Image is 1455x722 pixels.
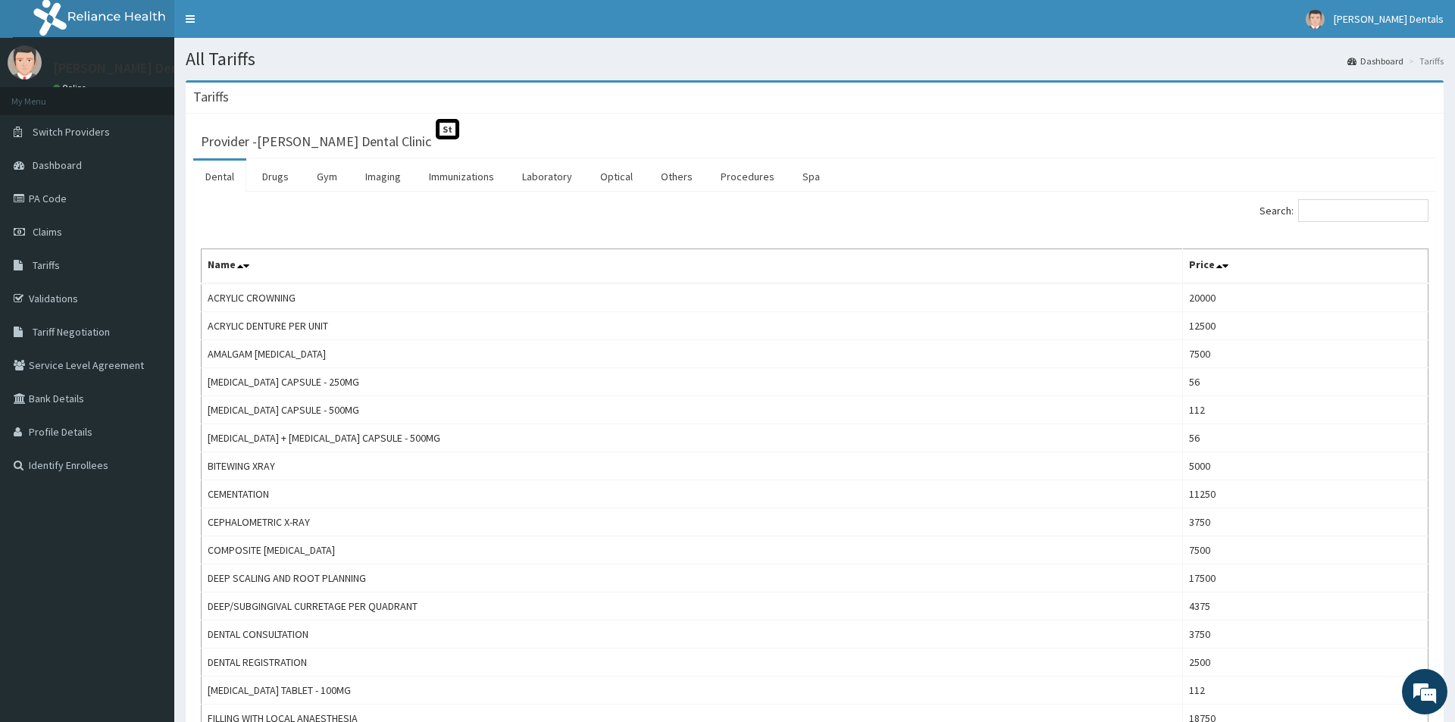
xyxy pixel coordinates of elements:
[790,161,832,192] a: Spa
[1347,55,1403,67] a: Dashboard
[202,649,1183,677] td: DENTAL REGISTRATION
[33,325,110,339] span: Tariff Negotiation
[1183,620,1428,649] td: 3750
[33,158,82,172] span: Dashboard
[202,480,1183,508] td: CEMENTATION
[250,161,301,192] a: Drugs
[436,119,459,139] span: St
[1183,564,1428,592] td: 17500
[202,564,1183,592] td: DEEP SCALING AND ROOT PLANNING
[202,508,1183,536] td: CEPHALOMETRIC X-RAY
[1306,10,1325,29] img: User Image
[53,83,89,93] a: Online
[709,161,787,192] a: Procedures
[33,225,62,239] span: Claims
[202,283,1183,312] td: ACRYLIC CROWNING
[202,677,1183,705] td: [MEDICAL_DATA] TABLET - 100MG
[33,258,60,272] span: Tariffs
[8,45,42,80] img: User Image
[1183,649,1428,677] td: 2500
[202,249,1183,284] th: Name
[201,135,431,148] h3: Provider - [PERSON_NAME] Dental Clinic
[202,452,1183,480] td: BITEWING XRAY
[202,368,1183,396] td: [MEDICAL_DATA] CAPSULE - 250MG
[1183,396,1428,424] td: 112
[202,592,1183,620] td: DEEP/SUBGINGIVAL CURRETAGE PER QUADRANT
[202,620,1183,649] td: DENTAL CONSULTATION
[1183,283,1428,312] td: 20000
[1183,508,1428,536] td: 3750
[33,125,110,139] span: Switch Providers
[1183,312,1428,340] td: 12500
[202,396,1183,424] td: [MEDICAL_DATA] CAPSULE - 500MG
[202,424,1183,452] td: [MEDICAL_DATA] + [MEDICAL_DATA] CAPSULE - 500MG
[1183,249,1428,284] th: Price
[202,536,1183,564] td: COMPOSITE [MEDICAL_DATA]
[649,161,705,192] a: Others
[353,161,413,192] a: Imaging
[588,161,645,192] a: Optical
[305,161,349,192] a: Gym
[510,161,584,192] a: Laboratory
[1183,368,1428,396] td: 56
[1183,592,1428,620] td: 4375
[193,90,229,104] h3: Tariffs
[1334,12,1444,26] span: [PERSON_NAME] Dentals
[1183,340,1428,368] td: 7500
[1298,199,1428,222] input: Search:
[1183,536,1428,564] td: 7500
[1183,677,1428,705] td: 112
[1183,480,1428,508] td: 11250
[417,161,506,192] a: Immunizations
[53,61,202,75] p: [PERSON_NAME] Dentals
[1405,55,1444,67] li: Tariffs
[1183,424,1428,452] td: 56
[202,312,1183,340] td: ACRYLIC DENTURE PER UNIT
[186,49,1444,69] h1: All Tariffs
[1259,199,1428,222] label: Search:
[1183,452,1428,480] td: 5000
[202,340,1183,368] td: AMALGAM [MEDICAL_DATA]
[193,161,246,192] a: Dental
